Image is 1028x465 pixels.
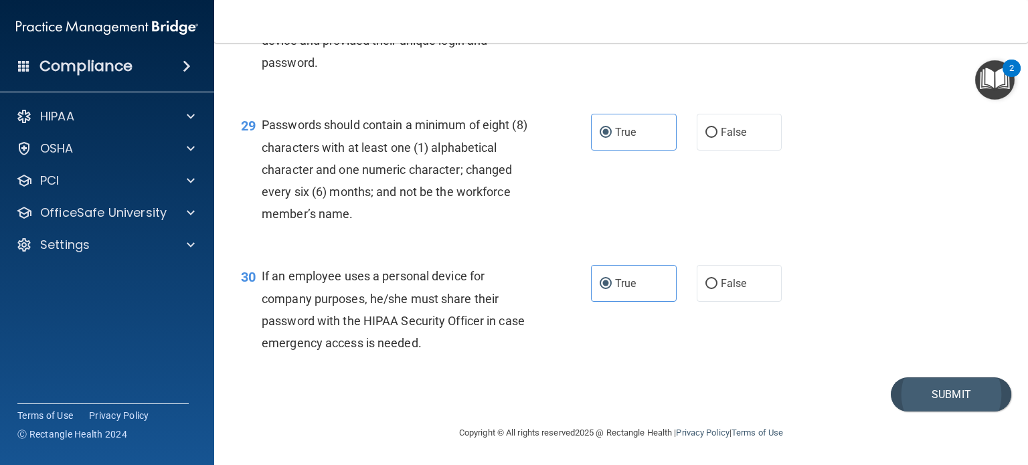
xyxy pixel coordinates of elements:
[16,173,195,189] a: PCI
[40,205,167,221] p: OfficeSafe University
[705,279,717,289] input: False
[16,141,195,157] a: OSHA
[975,60,1015,100] button: Open Resource Center, 2 new notifications
[615,277,636,290] span: True
[39,57,133,76] h4: Compliance
[16,205,195,221] a: OfficeSafe University
[40,141,74,157] p: OSHA
[600,279,612,289] input: True
[17,409,73,422] a: Terms of Use
[241,269,256,285] span: 30
[16,108,195,124] a: HIPAA
[676,428,729,438] a: Privacy Policy
[241,118,256,134] span: 29
[89,409,149,422] a: Privacy Policy
[40,237,90,253] p: Settings
[17,428,127,441] span: Ⓒ Rectangle Health 2024
[40,173,59,189] p: PCI
[377,411,865,454] div: Copyright © All rights reserved 2025 @ Rectangle Health | |
[600,128,612,138] input: True
[1009,68,1014,86] div: 2
[262,118,527,221] span: Passwords should contain a minimum of eight (8) characters with at least one (1) alphabetical cha...
[705,128,717,138] input: False
[961,373,1012,424] iframe: Drift Widget Chat Controller
[262,269,525,350] span: If an employee uses a personal device for company purposes, he/she must share their password with...
[891,377,1011,411] button: Submit
[732,428,783,438] a: Terms of Use
[40,108,74,124] p: HIPAA
[16,237,195,253] a: Settings
[721,126,747,138] span: False
[16,14,198,41] img: PMB logo
[721,277,747,290] span: False
[615,126,636,138] span: True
